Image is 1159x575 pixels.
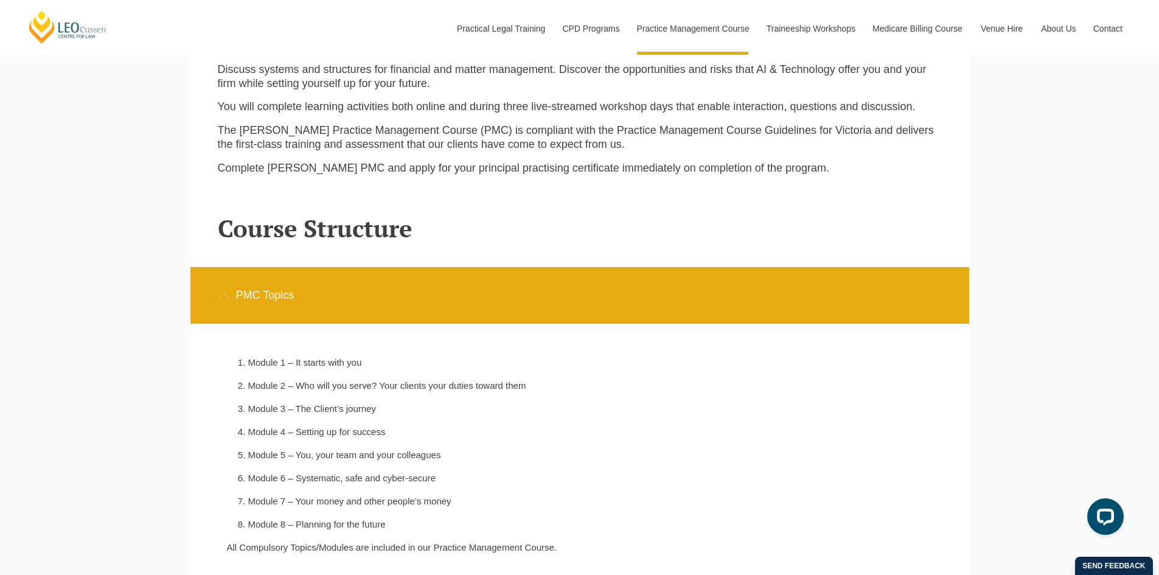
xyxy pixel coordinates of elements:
[190,267,969,324] div: PMC Topics
[1032,2,1084,55] a: About Us
[248,427,621,437] li: Module 4 – Setting up for success
[248,450,621,461] li: Module 5 – You, your team and your colleagues
[218,161,942,175] p: Complete [PERSON_NAME] PMC and apply for your principal practising certificate immediately on com...
[248,473,621,484] li: Module 6 – Systematic, safe and cyber-secure
[27,10,108,44] a: [PERSON_NAME] Centre for Law
[248,519,621,530] li: Module 8 – Planning for the future
[972,2,1032,55] a: Venue Hire
[448,2,554,55] a: Practical Legal Training
[248,380,621,391] li: Module 2 – Who will you serve? Your clients your duties toward them
[1077,493,1129,545] iframe: LiveChat chat widget
[248,496,621,507] li: Module 7 – Your money and other people’s money
[863,2,972,55] a: Medicare Billing Course
[218,215,942,242] h2: Course Structure
[227,542,621,553] p: All Compulsory Topics/Modules are included in our Practice Management Course.
[553,2,627,55] a: CPD Programs
[1084,2,1132,55] a: Contact
[628,2,757,55] a: Practice Management Course
[248,357,621,368] li: Module 1 – It starts with you
[248,403,621,414] li: Module 3 – The Client’s journey
[218,100,942,114] p: You will complete learning activities both online and during three live-streamed workshop days th...
[218,63,942,91] p: Discuss systems and structures for financial and matter management. Discover the opportunities an...
[218,124,942,152] p: The [PERSON_NAME] Practice Management Course (PMC) is compliant with the Practice Management Cour...
[757,2,863,55] a: Traineeship Workshops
